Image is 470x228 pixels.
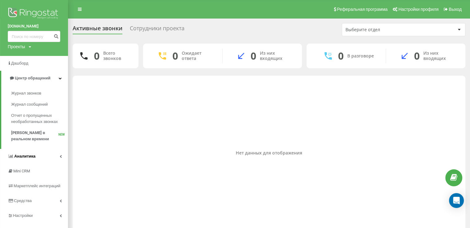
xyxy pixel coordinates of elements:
[11,99,68,110] a: Журнал сообщений
[103,51,131,61] div: Всего звонков
[1,71,68,86] a: Центр обращений
[11,88,68,99] a: Журнал звонков
[449,193,464,208] div: Open Intercom Messenger
[347,53,374,59] div: В разговоре
[11,61,28,65] span: Дашборд
[11,127,68,145] a: [PERSON_NAME] в реальном времениNEW
[11,110,68,127] a: Отчет о пропущенных необработанных звонках
[11,101,48,108] span: Журнал сообщений
[337,7,387,12] span: Реферальная программа
[423,51,456,61] div: Из них входящих
[11,90,41,96] span: Журнал звонков
[13,213,33,218] span: Настройки
[13,169,30,173] span: Mini CRM
[338,50,344,62] div: 0
[14,184,60,188] span: Маркетплейс интеграций
[172,50,178,62] div: 0
[14,154,36,158] span: Аналитика
[8,6,60,22] img: Ringostat logo
[14,198,32,203] span: Средства
[73,25,122,35] div: Активные звонки
[260,51,293,61] div: Из них входящих
[398,7,438,12] span: Настройки профиля
[8,44,25,50] div: Проекты
[8,31,60,42] input: Поиск по номеру
[15,76,50,80] span: Центр обращений
[11,112,65,125] span: Отчет о пропущенных необработанных звонках
[345,27,419,32] div: Выберите отдел
[130,25,184,35] div: Сотрудники проекта
[11,130,58,142] span: [PERSON_NAME] в реальном времени
[449,7,462,12] span: Выход
[94,50,100,62] div: 0
[414,50,420,62] div: 0
[251,50,256,62] div: 0
[78,150,460,155] div: Нет данных для отображения
[182,51,213,61] div: Ожидает ответа
[8,23,60,29] a: [DOMAIN_NAME]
